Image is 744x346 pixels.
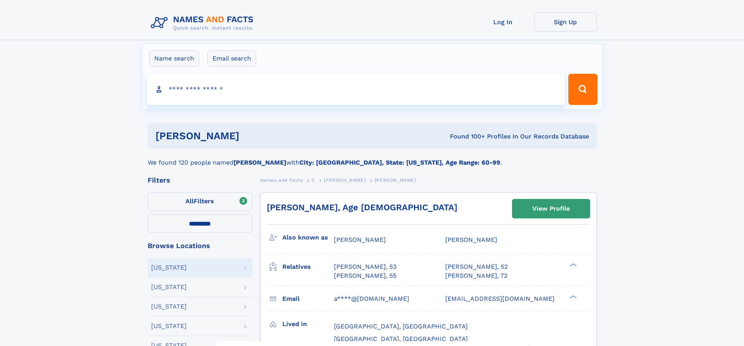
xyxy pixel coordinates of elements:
a: C [312,175,315,185]
span: C [312,177,315,183]
label: Filters [148,192,252,211]
h3: Relatives [282,260,334,273]
div: [US_STATE] [151,284,187,290]
a: [PERSON_NAME] [324,175,366,185]
div: View Profile [532,200,570,218]
h3: Also known as [282,231,334,244]
h1: [PERSON_NAME] [155,131,345,141]
span: [GEOGRAPHIC_DATA], [GEOGRAPHIC_DATA] [334,335,468,342]
div: [US_STATE] [151,264,187,271]
b: [PERSON_NAME] [234,159,286,166]
a: [PERSON_NAME], 52 [445,263,508,271]
div: [US_STATE] [151,323,187,329]
div: Found 100+ Profiles In Our Records Database [344,132,589,141]
span: [PERSON_NAME] [334,236,386,243]
button: Search Button [568,74,597,105]
a: Names and Facts [260,175,303,185]
span: [EMAIL_ADDRESS][DOMAIN_NAME] [445,295,555,302]
span: [PERSON_NAME] [375,177,416,183]
a: [PERSON_NAME], 72 [445,271,507,280]
a: [PERSON_NAME], 53 [334,263,396,271]
div: Browse Locations [148,242,252,249]
span: [PERSON_NAME] [445,236,497,243]
label: Email search [207,50,256,67]
img: Logo Names and Facts [148,12,260,34]
b: City: [GEOGRAPHIC_DATA], State: [US_STATE], Age Range: 60-99 [300,159,500,166]
label: Name search [149,50,199,67]
a: Log In [472,12,534,32]
h3: Lived in [282,318,334,331]
div: Filters [148,177,252,184]
a: [PERSON_NAME], Age [DEMOGRAPHIC_DATA] [267,202,457,212]
h3: Email [282,292,334,305]
input: search input [147,74,565,105]
div: ❯ [568,263,577,268]
div: We found 120 people named with . [148,149,597,167]
a: [PERSON_NAME], 55 [334,271,396,280]
div: ❯ [568,294,577,299]
span: [PERSON_NAME] [324,177,366,183]
a: View Profile [512,199,590,218]
a: Sign Up [534,12,597,32]
span: [GEOGRAPHIC_DATA], [GEOGRAPHIC_DATA] [334,323,468,330]
span: All [186,197,194,205]
div: [US_STATE] [151,303,187,310]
